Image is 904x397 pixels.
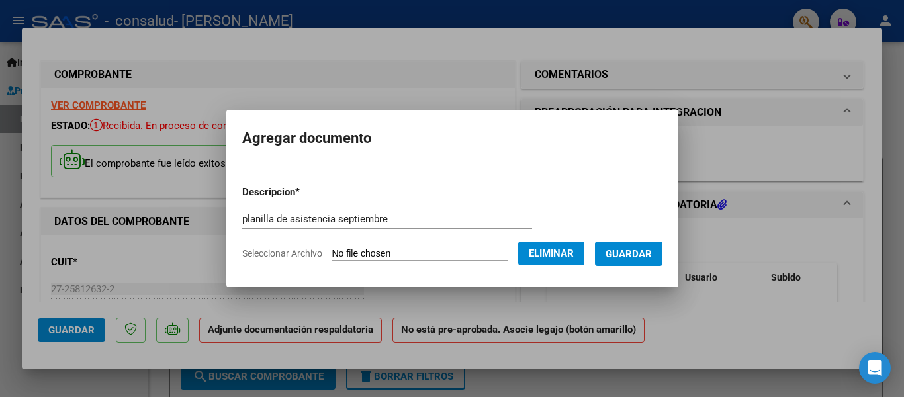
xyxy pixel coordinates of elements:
[242,126,662,151] h2: Agregar documento
[242,185,369,200] p: Descripcion
[529,247,574,259] span: Eliminar
[595,242,662,266] button: Guardar
[859,352,891,384] div: Open Intercom Messenger
[518,242,584,265] button: Eliminar
[606,248,652,260] span: Guardar
[242,248,322,259] span: Seleccionar Archivo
